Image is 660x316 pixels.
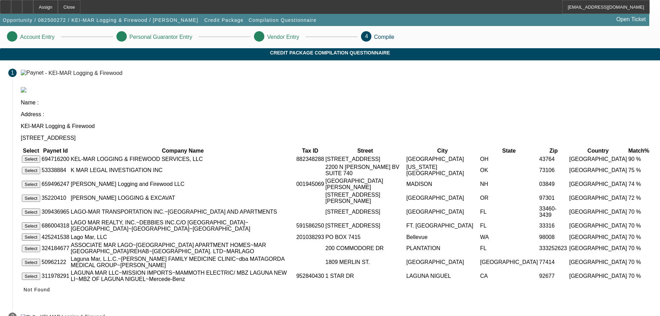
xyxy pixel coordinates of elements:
[406,256,479,269] td: [GEOGRAPHIC_DATA]
[203,14,245,26] button: Credit Package
[539,242,568,255] td: 333252623
[325,256,405,269] td: 1809 MERLIN ST.
[22,233,40,241] button: Select
[22,259,40,266] button: Select
[569,256,627,269] td: [GEOGRAPHIC_DATA]
[325,270,405,283] td: 1 STAR DR
[41,164,70,177] td: 53338884
[539,233,568,241] td: 98008
[22,195,40,202] button: Select
[21,283,53,296] button: Not Found
[45,70,122,76] div: - KEI-MAR Logging & Firewood
[41,191,70,205] td: 35220410
[539,178,568,191] td: 03849
[21,147,41,154] th: Select
[21,100,652,106] p: Name :
[539,270,568,283] td: 92677
[614,14,649,25] a: Open Ticket
[628,155,650,163] td: 90 %
[41,242,70,255] td: 324184677
[569,219,627,232] td: [GEOGRAPHIC_DATA]
[22,245,40,252] button: Select
[406,191,479,205] td: [GEOGRAPHIC_DATA]
[374,34,395,40] p: Compile
[569,205,627,219] td: [GEOGRAPHIC_DATA]
[22,273,40,280] button: Select
[628,147,650,154] th: Match%
[628,205,650,219] td: 70 %
[406,270,479,283] td: LAGUNA NIGUEL
[41,270,70,283] td: 311978291
[325,191,405,205] td: [STREET_ADDRESS][PERSON_NAME]
[325,219,405,232] td: [STREET_ADDRESS]
[406,164,479,177] td: [US_STATE][GEOGRAPHIC_DATA]
[70,147,295,154] th: Company Name
[406,155,479,163] td: [GEOGRAPHIC_DATA]
[325,164,405,177] td: 2200 N [PERSON_NAME] BV SUITE 740
[480,164,538,177] td: OK
[569,242,627,255] td: [GEOGRAPHIC_DATA]
[3,17,198,23] span: Opportunity / 082500272 / KEI-MAR Logging & Firewood / [PERSON_NAME]
[569,191,627,205] td: [GEOGRAPHIC_DATA]
[480,233,538,241] td: WA
[406,242,479,255] td: PLANTATION
[21,123,652,129] p: KEI-MAR Logging & Firewood
[70,178,295,191] td: [PERSON_NAME] Logging and Firewood LLC
[325,242,405,255] td: 200 COMMODORE DR
[628,164,650,177] td: 75 %
[24,287,50,292] span: Not Found
[22,155,40,163] button: Select
[41,147,70,154] th: Paynet Id
[70,205,295,219] td: LAGO-MAR TRANSPORTATION INC.~[GEOGRAPHIC_DATA] AND APARTMENTS
[480,178,538,191] td: NH
[628,191,650,205] td: 72 %
[70,270,295,283] td: LAGUNA MAR LLC~MISSION IMPORTS~MAMMOTH ELECTRIC/ MBZ LAGUNA NEW LI~MBZ OF LAGUNA NIGUEL~Mercede-Benz
[20,34,55,40] p: Account Entry
[296,147,324,154] th: Tax ID
[130,34,192,40] p: Personal Guarantor Entry
[70,191,295,205] td: [PERSON_NAME] LOGGING & EXCAVAT
[5,50,655,55] span: Credit Package Compilation Questionnaire
[325,178,405,191] td: [GEOGRAPHIC_DATA][PERSON_NAME]
[267,34,299,40] p: Vendor Entry
[480,205,538,219] td: FL
[628,233,650,241] td: 70 %
[325,147,405,154] th: Street
[628,178,650,191] td: 74 %
[539,164,568,177] td: 73106
[628,219,650,232] td: 70 %
[480,155,538,163] td: OH
[22,222,40,230] button: Select
[406,205,479,219] td: [GEOGRAPHIC_DATA]
[11,70,14,76] span: 1
[296,219,324,232] td: 591586250
[248,17,316,23] span: Compilation Questionnaire
[21,111,652,118] p: Address :
[70,164,295,177] td: K MAR LEGAL INVESTIGATION INC
[21,70,44,76] img: Paynet
[539,147,568,154] th: Zip
[41,256,70,269] td: 50962122
[406,219,479,232] td: FT. [GEOGRAPHIC_DATA]
[296,155,324,163] td: 882348288
[21,135,652,141] p: [STREET_ADDRESS]
[628,242,650,255] td: 70 %
[41,155,70,163] td: 694716200
[70,233,295,241] td: Lago Mar, LLC
[569,178,627,191] td: [GEOGRAPHIC_DATA]
[70,242,295,255] td: ASSOCIATE MAR LAGO~[GEOGRAPHIC_DATA] APARTMENT HOMES~MAR [GEOGRAPHIC_DATA]/REHAB~[GEOGRAPHIC_DATA...
[365,33,368,39] span: 4
[569,270,627,283] td: [GEOGRAPHIC_DATA]
[21,87,26,93] img: paynet_logo.jpg
[569,147,627,154] th: Country
[539,219,568,232] td: 33316
[70,155,295,163] td: KEL-MAR LOGGING & FIREWOOD SERVICES, LLC
[628,270,650,283] td: 70 %
[325,155,405,163] td: [STREET_ADDRESS]
[325,205,405,219] td: [STREET_ADDRESS]
[480,242,538,255] td: FL
[204,17,244,23] span: Credit Package
[70,219,295,232] td: LAGO MAR REALTY, INC.~DEBBIES INC.C/O [GEOGRAPHIC_DATA]~[GEOGRAPHIC_DATA]~[GEOGRAPHIC_DATA]~[GEOG...
[480,219,538,232] td: FL
[22,208,40,216] button: Select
